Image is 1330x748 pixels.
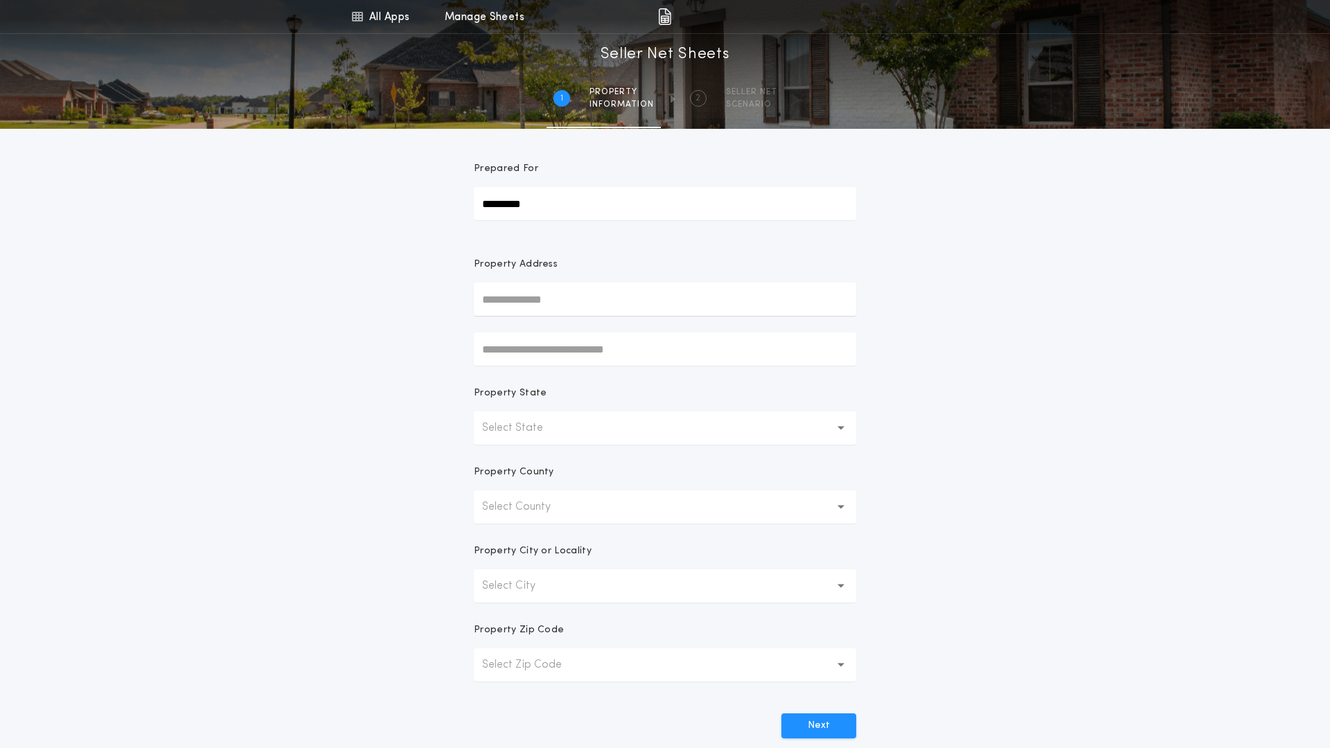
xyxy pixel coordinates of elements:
img: img [658,8,671,25]
p: Prepared For [474,162,538,176]
button: Select Zip Code [474,648,856,682]
img: vs-icon [943,10,957,24]
p: Select City [482,578,558,594]
button: Next [781,713,856,738]
span: information [589,99,654,110]
span: Property [589,87,654,98]
p: Property County [474,465,554,479]
button: Select State [474,411,856,445]
span: SCENARIO [726,99,777,110]
h1: Seller Net Sheets [601,44,730,66]
p: Select Zip Code [482,657,584,673]
p: Select State [482,420,565,436]
p: Property State [474,386,547,400]
h2: 2 [695,93,700,104]
button: Select County [474,490,856,524]
input: Prepared For [474,187,856,220]
p: Select County [482,499,573,515]
h2: 1 [560,93,563,104]
button: Select City [474,569,856,603]
p: Property City or Locality [474,544,592,558]
p: Property Address [474,258,856,271]
p: Property Zip Code [474,623,564,637]
span: SELLER NET [726,87,777,98]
